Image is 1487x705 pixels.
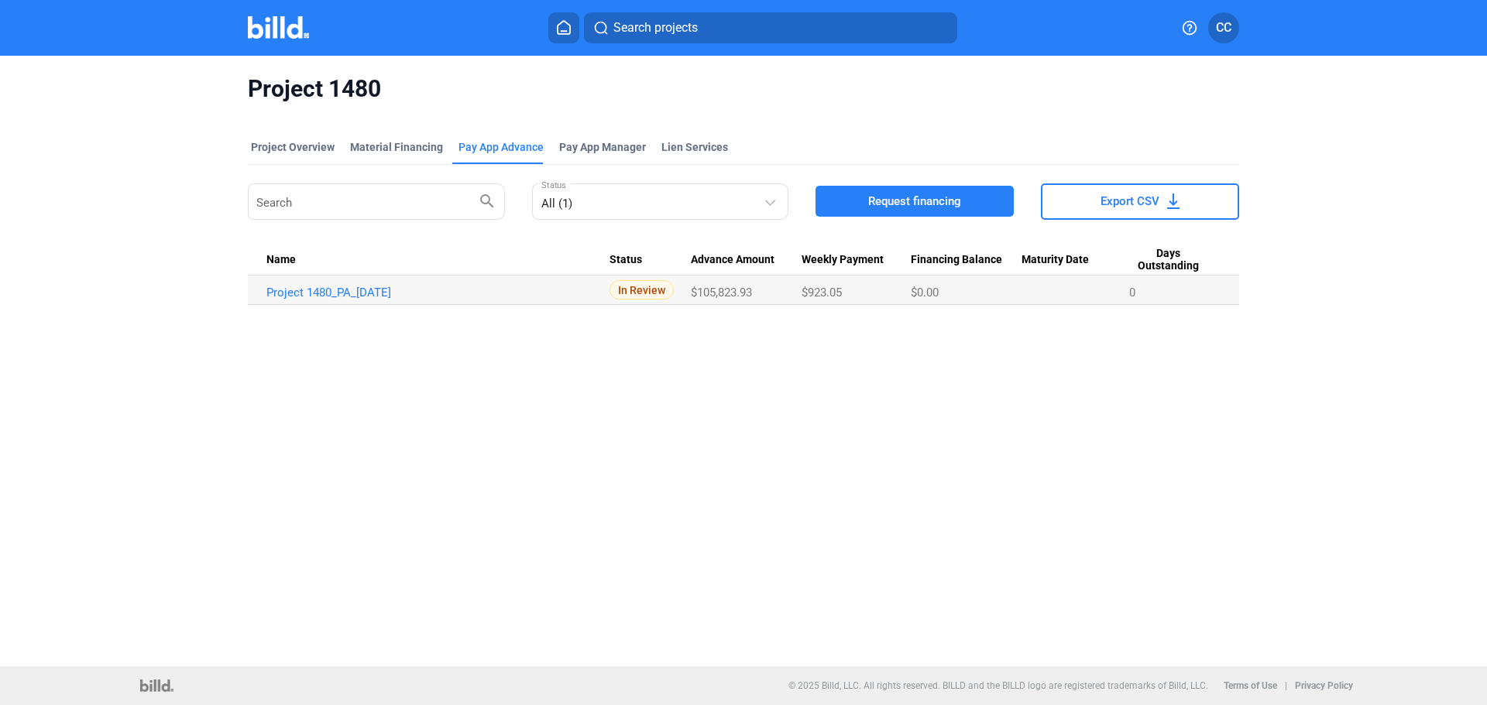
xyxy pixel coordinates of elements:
span: $923.05 [802,286,842,299]
div: Name [266,253,610,267]
span: Advance Amount [691,253,774,267]
button: Search projects [584,12,957,43]
div: Maturity Date [1022,253,1130,267]
span: Pay App Manager [559,139,646,155]
button: Request financing [816,186,1014,217]
span: Project 1480 [248,74,1239,104]
b: Privacy Policy [1295,680,1353,691]
mat-select-trigger: All (1) [541,197,572,210]
span: Request financing [868,193,961,209]
p: © 2025 Billd, LLC. All rights reserved. BILLD and the BILLD logo are registered trademarks of Bil... [788,680,1208,691]
div: Project Overview [251,139,335,155]
div: Advance Amount [691,253,801,267]
div: Days Outstanding [1129,247,1221,273]
span: Weekly Payment [802,253,884,267]
mat-icon: search [478,191,496,210]
div: Status [610,253,692,267]
span: CC [1216,19,1231,37]
span: Status [610,253,642,267]
button: Export CSV [1041,183,1239,220]
button: CC [1208,12,1239,43]
span: Days Outstanding [1129,247,1207,273]
div: Lien Services [661,139,728,155]
span: Export CSV [1101,193,1159,209]
div: Material Financing [350,139,443,155]
a: Project 1480_PA_[DATE] [266,286,610,299]
span: Maturity Date [1022,253,1089,267]
b: Terms of Use [1224,680,1277,691]
img: logo [140,679,173,692]
div: Pay App Advance [458,139,544,155]
div: Weekly Payment [802,253,911,267]
span: 0 [1129,286,1135,299]
span: $0.00 [911,286,939,299]
span: Search projects [613,19,698,37]
span: Name [266,253,296,267]
img: Billd Company Logo [248,16,309,39]
div: Financing Balance [911,253,1022,267]
p: | [1285,680,1287,691]
span: Financing Balance [911,253,1002,267]
span: $105,823.93 [691,286,752,299]
span: In Review [610,280,674,299]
